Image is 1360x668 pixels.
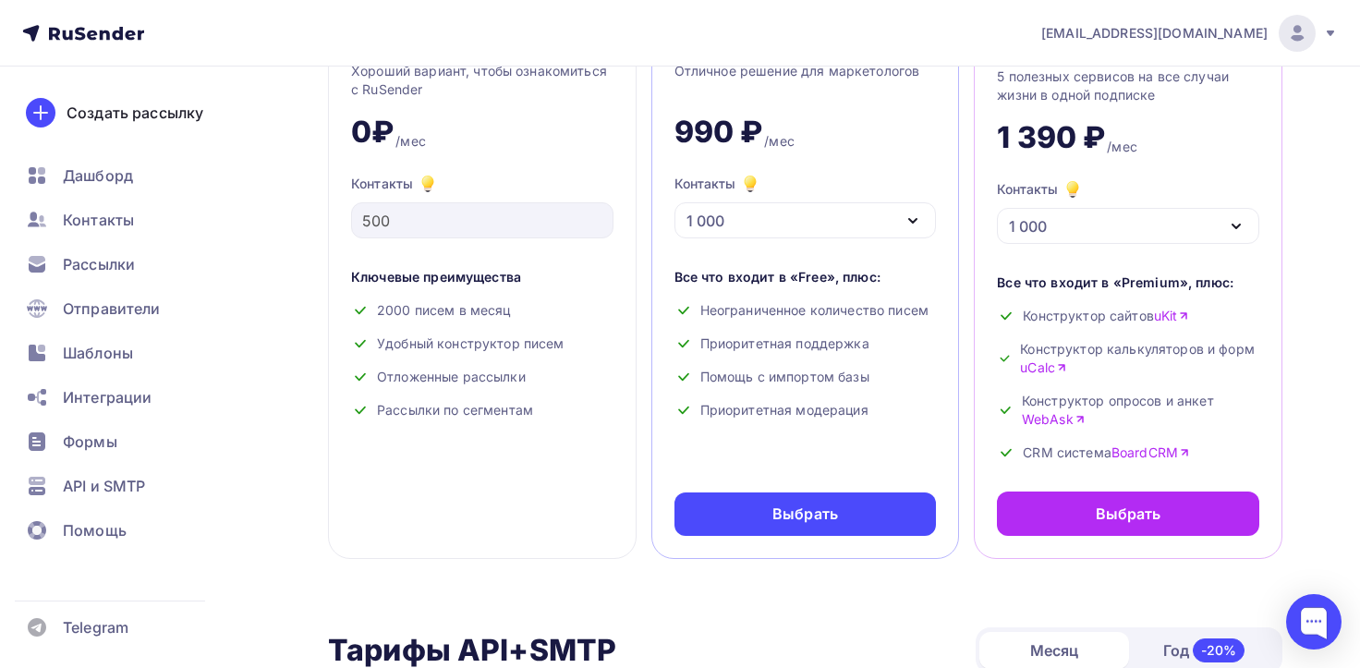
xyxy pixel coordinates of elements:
div: /мес [764,132,795,151]
a: Дашборд [15,157,235,194]
span: Интеграции [63,386,152,408]
div: Все что входит в «Free», плюс: [674,268,937,286]
span: Шаблоны [63,342,133,364]
div: Удобный конструктор писем [351,334,613,353]
div: 1 000 [686,210,724,232]
div: /мес [395,132,426,151]
span: Конструктор сайтов [1023,307,1189,325]
a: uCalc [1020,358,1067,377]
div: Контакты [997,178,1084,200]
div: Контакты [674,173,761,195]
a: Контакты [15,201,235,238]
div: Хороший вариант, чтобы ознакомиться с RuSender [351,62,613,99]
a: BoardCRM [1111,443,1190,462]
span: Формы [63,431,117,453]
span: Контакты [63,209,134,231]
a: uKit [1154,307,1190,325]
div: Помощь с импортом базы [674,368,937,386]
span: CRM система [1023,443,1190,462]
div: Выбрать [772,504,838,525]
a: Шаблоны [15,334,235,371]
span: [EMAIL_ADDRESS][DOMAIN_NAME] [1041,24,1268,43]
div: Контакты [351,173,613,195]
div: Выбрать [1096,503,1161,525]
span: Рассылки [63,253,135,275]
a: [EMAIL_ADDRESS][DOMAIN_NAME] [1041,15,1338,52]
div: 5 полезных сервисов на все случаи жизни в одной подписке [997,67,1259,104]
a: Отправители [15,290,235,327]
span: Конструктор калькуляторов и форм [1020,340,1259,377]
div: Приоритетная модерация [674,401,937,419]
a: Рассылки [15,246,235,283]
div: Создать рассылку [67,102,203,124]
div: 1 000 [1009,215,1047,237]
div: Неограниченное количество писем [674,301,937,320]
a: Формы [15,423,235,460]
div: 2000 писем в месяц [351,301,613,320]
button: Контакты 1 000 [674,173,937,238]
div: 990 ₽ [674,114,763,151]
span: Telegram [63,616,128,638]
a: WebAsk [1022,410,1086,429]
button: Контакты 1 000 [997,178,1259,244]
span: Дашборд [63,164,133,187]
div: 1 390 ₽ [997,119,1105,156]
div: /мес [1107,138,1137,156]
div: Ключевые преимущества [351,268,613,286]
div: -20% [1193,638,1245,662]
span: Конструктор опросов и анкет [1022,392,1259,429]
div: 0₽ [351,114,394,151]
div: Приоритетная поддержка [674,334,937,353]
span: Помощь [63,519,127,541]
div: Рассылки по сегментам [351,401,613,419]
div: Все что входит в «Premium», плюс: [997,273,1259,292]
div: Отличное решение для маркетологов [674,62,937,99]
span: Отправители [63,298,161,320]
div: Отложенные рассылки [351,368,613,386]
span: API и SMTP [63,475,145,497]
